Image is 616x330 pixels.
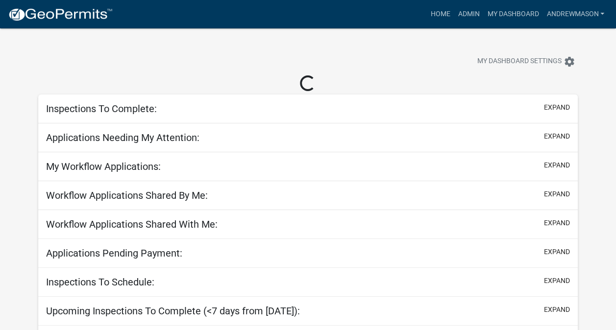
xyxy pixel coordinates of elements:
[544,247,570,257] button: expand
[426,5,454,24] a: Home
[544,102,570,113] button: expand
[544,305,570,315] button: expand
[46,161,161,172] h5: My Workflow Applications:
[544,276,570,286] button: expand
[544,189,570,199] button: expand
[46,218,218,230] h5: Workflow Applications Shared With Me:
[544,160,570,170] button: expand
[542,5,608,24] a: AndrewMason
[544,218,570,228] button: expand
[564,56,575,68] i: settings
[483,5,542,24] a: My Dashboard
[477,56,562,68] span: My Dashboard Settings
[46,132,199,143] h5: Applications Needing My Attention:
[46,247,182,259] h5: Applications Pending Payment:
[46,276,154,288] h5: Inspections To Schedule:
[454,5,483,24] a: Admin
[544,131,570,141] button: expand
[469,52,583,71] button: My Dashboard Settingssettings
[46,189,208,201] h5: Workflow Applications Shared By Me:
[46,103,157,115] h5: Inspections To Complete:
[46,305,300,317] h5: Upcoming Inspections To Complete (<7 days from [DATE]):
